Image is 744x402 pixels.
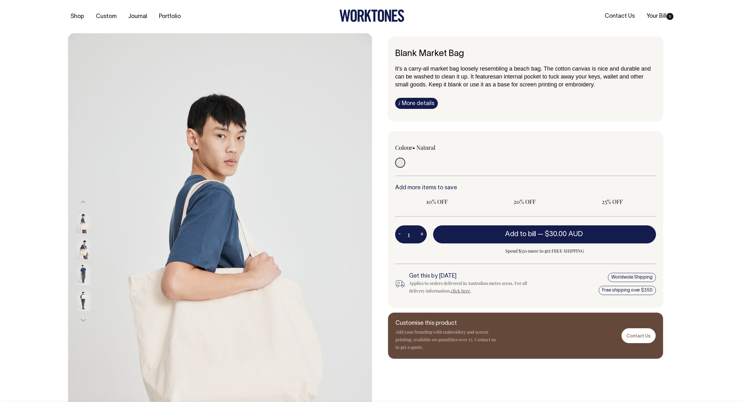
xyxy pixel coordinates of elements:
button: Previous [79,195,88,209]
button: Add to bill —$30.00 AUD [433,225,656,243]
a: Contact Us [621,328,656,343]
input: 10% OFF [395,196,479,207]
div: Applies to orders delivered in Australian metro areas. For all delivery information, . [409,280,538,295]
a: click here [451,288,470,294]
span: $30.00 AUD [545,231,583,237]
a: Portfolio [156,11,183,22]
span: • [413,144,415,151]
button: Next [79,313,88,327]
h6: Blank Market Bag [395,49,656,59]
button: - [395,228,404,241]
span: Spend $350 more to get FREE SHIPPING [433,247,656,255]
h6: Get this by [DATE] [409,273,538,280]
a: Contact Us [602,11,637,22]
span: It's a carry-all market bag loosely resembling a beach bag. The cotton canvas is nice and durable... [395,66,651,80]
a: Your Bill0 [644,11,676,22]
img: natural [76,211,91,233]
span: an internal pocket to tuck away your keys, wallet and other small goods. Keep it blank or use it ... [395,73,643,88]
span: 25% OFF [573,198,651,205]
img: natural [76,263,91,285]
a: iMore details [395,98,438,109]
input: 20% OFF [483,196,567,207]
a: Journal [126,11,150,22]
span: 20% OFF [486,198,564,205]
img: natural [76,237,91,259]
input: 25% OFF [570,196,654,207]
h6: Customise this product [395,320,497,327]
span: i [399,100,400,106]
a: Shop [68,11,87,22]
a: Custom [93,11,119,22]
p: Add your branding with embroidery and screen printing, available on quantities over 25. Contact u... [395,328,497,351]
h6: Add more items to save [395,185,656,191]
span: — [538,231,584,237]
img: natural [76,289,91,311]
span: t features [472,73,496,80]
label: Natural [416,144,435,151]
span: Add to bill [505,231,536,237]
span: 0 [666,13,673,20]
div: Colour [395,144,500,151]
span: 10% OFF [398,198,476,205]
button: + [417,228,427,241]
